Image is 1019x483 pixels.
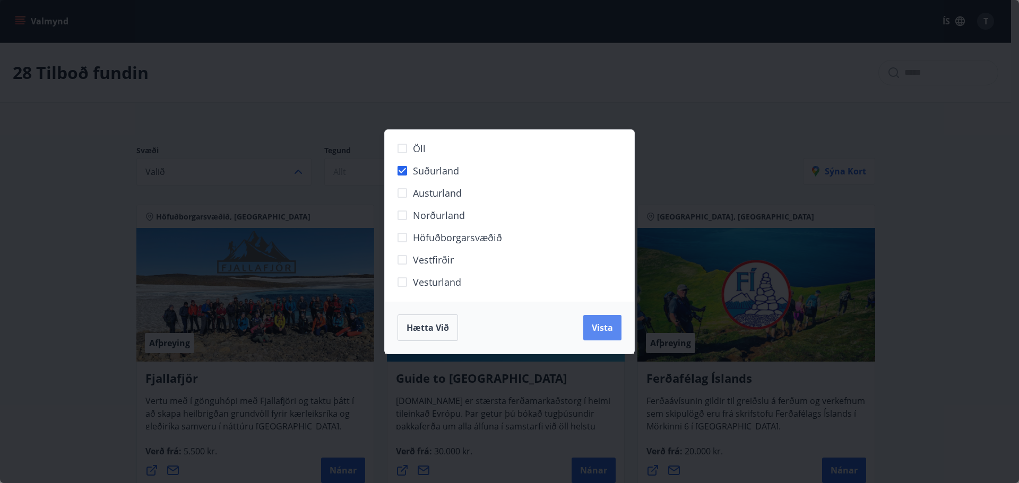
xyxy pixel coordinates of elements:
span: Öll [413,142,426,155]
span: Hætta við [407,322,449,333]
span: Höfuðborgarsvæðið [413,231,502,244]
button: Hætta við [398,314,458,341]
button: Vista [583,315,621,340]
span: Suðurland [413,164,459,178]
span: Vestfirðir [413,253,454,267]
span: Vista [592,322,613,333]
span: Vesturland [413,275,461,289]
span: Norðurland [413,208,465,222]
span: Austurland [413,186,462,200]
